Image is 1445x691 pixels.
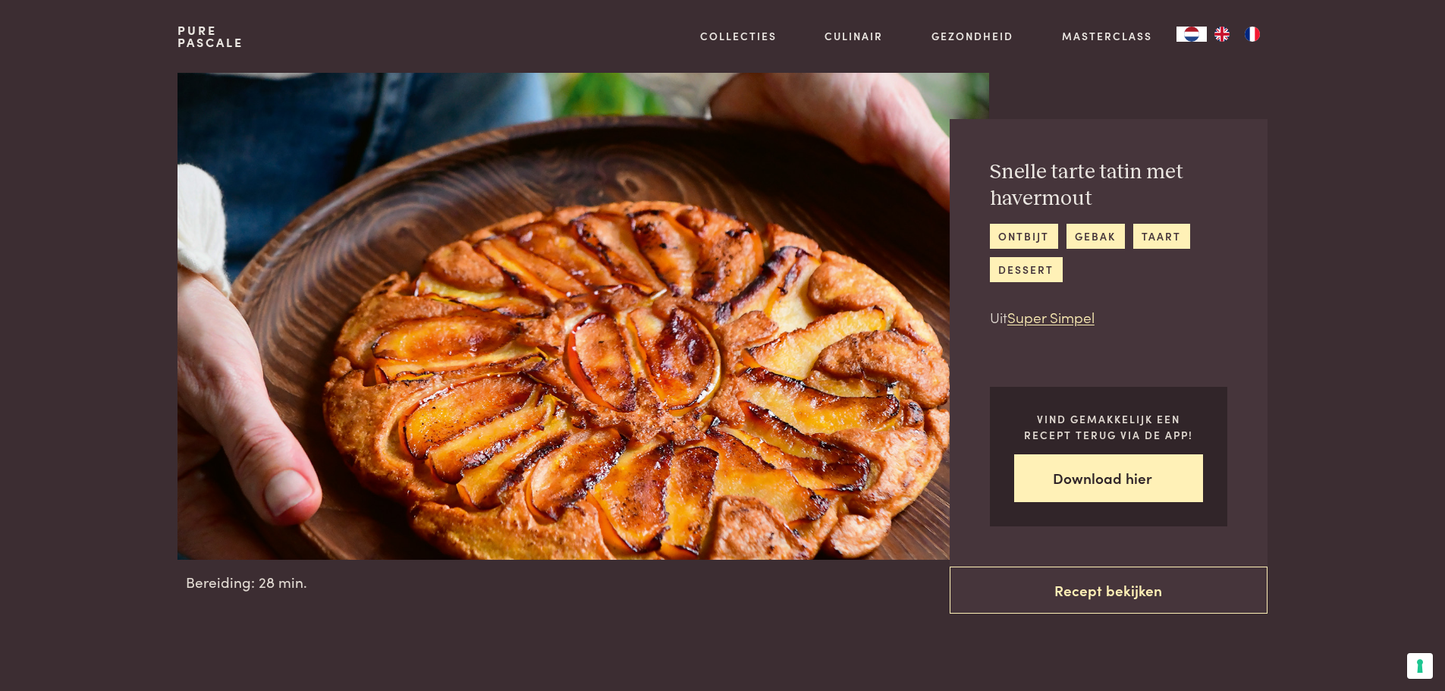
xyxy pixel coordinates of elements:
a: NL [1176,27,1207,42]
p: Vind gemakkelijk een recept terug via de app! [1014,411,1203,442]
a: FR [1237,27,1268,42]
span: Bereiding: 28 min. [186,571,307,593]
a: Download hier [1014,454,1203,502]
a: EN [1207,27,1237,42]
p: Uit [990,306,1227,328]
a: Recept bekijken [950,567,1268,614]
a: gebak [1066,224,1125,249]
img: Snelle tarte tatin met havermout [177,73,988,560]
a: Super Simpel [1007,306,1095,327]
a: ontbijt [990,224,1058,249]
a: dessert [990,257,1063,282]
a: Masterclass [1062,28,1152,44]
div: Language [1176,27,1207,42]
a: taart [1133,224,1190,249]
a: Collecties [700,28,777,44]
ul: Language list [1207,27,1268,42]
aside: Language selected: Nederlands [1176,27,1268,42]
a: Culinair [825,28,883,44]
a: Gezondheid [931,28,1013,44]
button: Uw voorkeuren voor toestemming voor trackingtechnologieën [1407,653,1433,679]
a: PurePascale [177,24,243,49]
h2: Snelle tarte tatin met havermout [990,159,1227,212]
